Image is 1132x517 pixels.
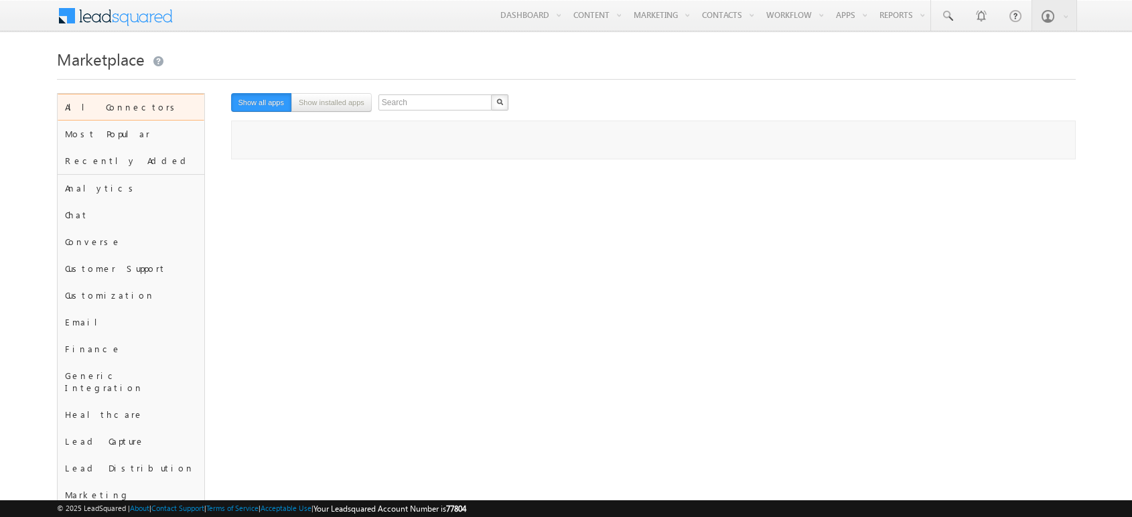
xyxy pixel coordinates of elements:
[58,362,204,401] div: Generic Integration
[58,336,204,362] div: Finance
[206,504,259,512] a: Terms of Service
[58,175,204,202] div: Analytics
[58,428,204,455] div: Lead Capture
[151,504,204,512] a: Contact Support
[313,504,466,514] span: Your Leadsquared Account Number is
[496,98,503,105] img: Search
[446,504,466,514] span: 77804
[58,401,204,428] div: Healthcare
[291,93,372,112] button: Show installed apps
[58,309,204,336] div: Email
[231,93,292,112] button: Show all apps
[58,147,204,174] div: Recently Added
[58,94,204,121] div: All Connectors
[58,282,204,309] div: Customization
[57,502,466,515] span: © 2025 LeadSquared | | | | |
[261,504,311,512] a: Acceptable Use
[58,255,204,282] div: Customer Support
[58,121,204,147] div: Most Popular
[57,48,145,70] span: Marketplace
[58,202,204,228] div: Chat
[58,455,204,482] div: Lead Distribution
[58,482,204,508] div: Marketing
[58,228,204,255] div: Converse
[130,504,149,512] a: About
